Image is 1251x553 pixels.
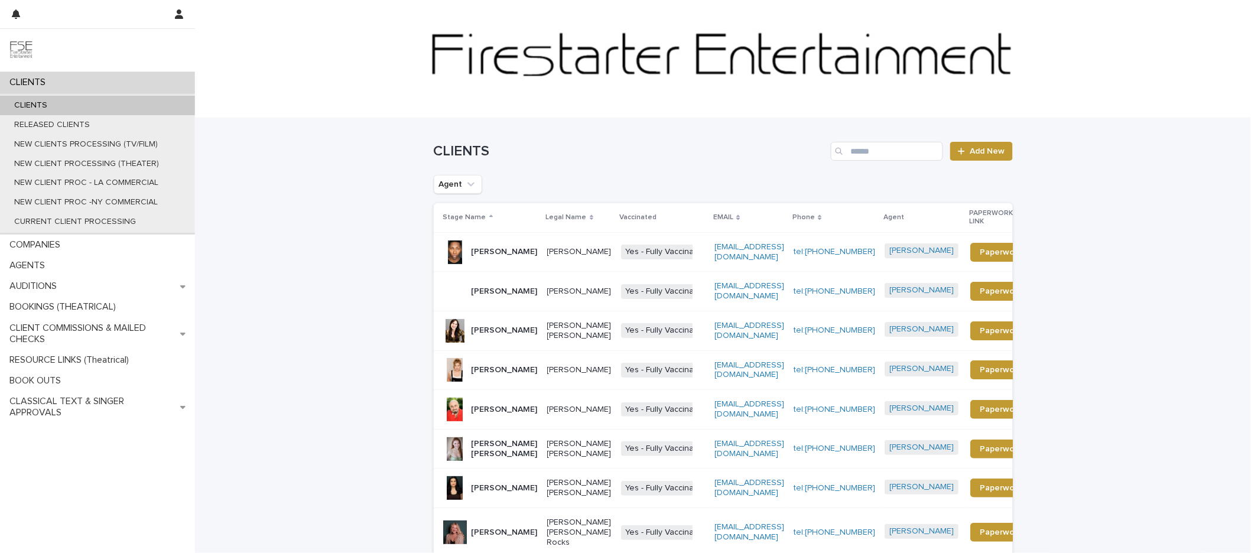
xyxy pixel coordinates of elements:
span: Yes - Fully Vaccinated [621,525,711,540]
a: tel:[PHONE_NUMBER] [794,444,875,453]
h1: CLIENTS [434,143,827,160]
p: Phone [792,211,815,224]
tr: [PERSON_NAME] [PERSON_NAME][PERSON_NAME] [PERSON_NAME]Yes - Fully Vaccinated[EMAIL_ADDRESS][DOMAI... [434,429,1051,469]
p: Agent [883,211,904,224]
p: [PERSON_NAME] [PERSON_NAME] [547,478,612,498]
p: AUDITIONS [5,281,66,292]
span: Paperwork [980,287,1022,295]
a: Paperwork [970,321,1031,340]
span: Yes - Fully Vaccinated [621,441,711,456]
p: CLIENT COMMISSIONS & MAILED CHECKS [5,323,180,345]
p: AGENTS [5,260,54,271]
p: CLIENTS [5,77,55,88]
a: [EMAIL_ADDRESS][DOMAIN_NAME] [714,479,784,497]
p: [PERSON_NAME] [472,365,538,375]
span: Yes - Fully Vaccinated [621,363,711,378]
span: Paperwork [980,405,1022,414]
a: [PERSON_NAME] [889,482,954,492]
a: tel:[PHONE_NUMBER] [794,326,875,334]
p: [PERSON_NAME] [547,405,612,415]
span: Yes - Fully Vaccinated [621,245,711,259]
a: tel:[PHONE_NUMBER] [794,366,875,374]
a: Paperwork [970,360,1031,379]
p: [PERSON_NAME] [PERSON_NAME] Rocks [547,518,612,547]
a: [PERSON_NAME] [889,324,954,334]
p: [PERSON_NAME] [472,326,538,336]
a: [EMAIL_ADDRESS][DOMAIN_NAME] [714,282,784,300]
p: BOOK OUTS [5,375,70,386]
p: PAPERWORK LINK [969,207,1025,229]
a: [PERSON_NAME] [889,404,954,414]
a: [PERSON_NAME] [889,246,954,256]
a: Paperwork [970,400,1031,419]
tr: [PERSON_NAME][PERSON_NAME] [PERSON_NAME]Yes - Fully Vaccinated[EMAIL_ADDRESS][DOMAIN_NAME]tel:[PH... [434,311,1051,350]
tr: [PERSON_NAME][PERSON_NAME]Yes - Fully Vaccinated[EMAIL_ADDRESS][DOMAIN_NAME]tel:[PHONE_NUMBER][PE... [434,232,1051,272]
p: COMPANIES [5,239,70,251]
p: CLASSICAL TEXT & SINGER APPROVALS [5,396,180,418]
span: Yes - Fully Vaccinated [621,284,711,299]
a: Paperwork [970,479,1031,497]
a: [EMAIL_ADDRESS][DOMAIN_NAME] [714,400,784,418]
p: [PERSON_NAME] [472,483,538,493]
img: 9JgRvJ3ETPGCJDhvPVA5 [9,38,33,62]
a: Paperwork [970,440,1031,458]
a: [EMAIL_ADDRESS][DOMAIN_NAME] [714,361,784,379]
a: tel:[PHONE_NUMBER] [794,528,875,536]
a: [PERSON_NAME] [889,285,954,295]
a: Paperwork [970,282,1031,301]
a: [EMAIL_ADDRESS][DOMAIN_NAME] [714,523,784,541]
tr: [PERSON_NAME][PERSON_NAME]Yes - Fully Vaccinated[EMAIL_ADDRESS][DOMAIN_NAME]tel:[PHONE_NUMBER][PE... [434,350,1051,390]
a: Add New [950,142,1012,161]
a: tel:[PHONE_NUMBER] [794,484,875,492]
p: [PERSON_NAME] [PERSON_NAME] [547,439,612,459]
p: Legal Name [546,211,587,224]
p: BOOKINGS (THEATRICAL) [5,301,125,313]
p: NEW CLIENT PROCESSING (THEATER) [5,159,168,169]
span: Paperwork [980,327,1022,335]
a: [EMAIL_ADDRESS][DOMAIN_NAME] [714,321,784,340]
p: [PERSON_NAME] [472,528,538,538]
a: [PERSON_NAME] [889,364,954,374]
p: CURRENT CLIENT PROCESSING [5,217,145,227]
a: Paperwork [970,523,1031,542]
p: [PERSON_NAME] [547,287,612,297]
a: [EMAIL_ADDRESS][DOMAIN_NAME] [714,243,784,261]
span: Paperwork [980,366,1022,374]
p: CLIENTS [5,100,57,110]
input: Search [831,142,943,161]
p: [PERSON_NAME] [472,247,538,257]
span: Paperwork [980,484,1022,492]
a: [PERSON_NAME] [889,526,954,536]
a: tel:[PHONE_NUMBER] [794,248,875,256]
p: EMAIL [713,211,733,224]
p: [PERSON_NAME] [472,287,538,297]
p: [PERSON_NAME] [472,405,538,415]
span: Yes - Fully Vaccinated [621,481,711,496]
tr: [PERSON_NAME][PERSON_NAME]Yes - Fully Vaccinated[EMAIL_ADDRESS][DOMAIN_NAME]tel:[PHONE_NUMBER][PE... [434,272,1051,311]
p: [PERSON_NAME] [PERSON_NAME] [547,321,612,341]
tr: [PERSON_NAME][PERSON_NAME] [PERSON_NAME]Yes - Fully Vaccinated[EMAIL_ADDRESS][DOMAIN_NAME]tel:[PH... [434,469,1051,508]
p: [PERSON_NAME] [547,247,612,257]
p: [PERSON_NAME] [PERSON_NAME] [472,439,538,459]
span: Paperwork [980,445,1022,453]
p: NEW CLIENTS PROCESSING (TV/FILM) [5,139,167,149]
p: [PERSON_NAME] [547,365,612,375]
p: RESOURCE LINKS (Theatrical) [5,354,138,366]
a: tel:[PHONE_NUMBER] [794,405,875,414]
a: [EMAIL_ADDRESS][DOMAIN_NAME] [714,440,784,458]
span: Add New [970,147,1005,155]
p: RELEASED CLIENTS [5,120,99,130]
a: tel:[PHONE_NUMBER] [794,287,875,295]
p: NEW CLIENT PROC - LA COMMERCIAL [5,178,168,188]
p: Stage Name [443,211,486,224]
a: [PERSON_NAME] [889,443,954,453]
span: Paperwork [980,248,1022,256]
span: Yes - Fully Vaccinated [621,402,711,417]
p: NEW CLIENT PROC -NY COMMERCIAL [5,197,167,207]
tr: [PERSON_NAME][PERSON_NAME]Yes - Fully Vaccinated[EMAIL_ADDRESS][DOMAIN_NAME]tel:[PHONE_NUMBER][PE... [434,390,1051,430]
button: Agent [434,175,482,194]
a: Paperwork [970,243,1031,262]
span: Yes - Fully Vaccinated [621,323,711,338]
p: Vaccinated [620,211,657,224]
